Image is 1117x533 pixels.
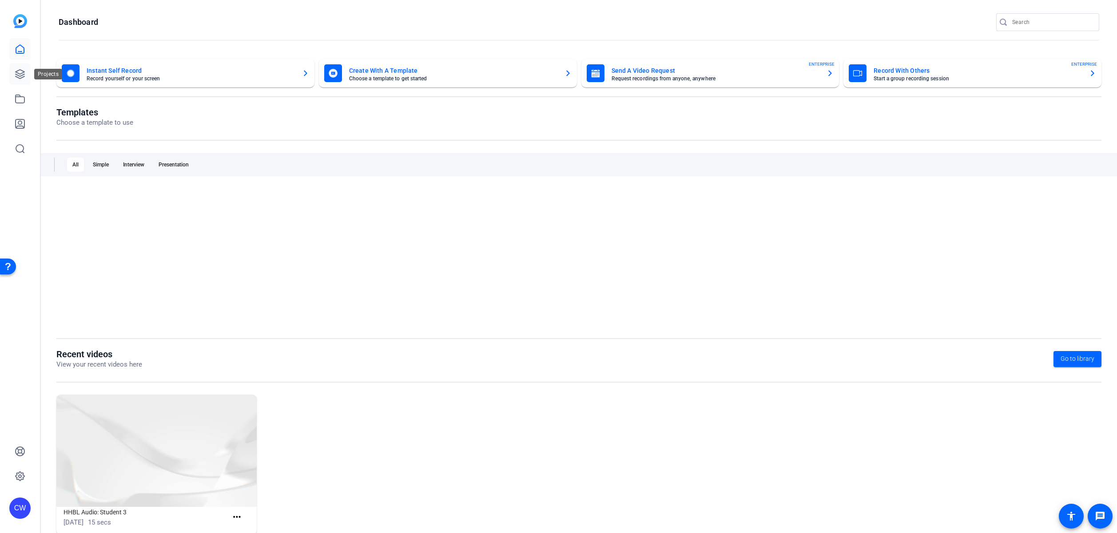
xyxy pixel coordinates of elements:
div: Presentation [153,158,194,172]
div: Interview [118,158,150,172]
div: CW [9,497,31,519]
mat-icon: accessibility [1066,511,1077,521]
span: ENTERPRISE [1071,61,1097,67]
h1: Recent videos [56,349,142,359]
mat-card-subtitle: Start a group recording session [874,76,1082,81]
button: Create With A TemplateChoose a template to get started [319,59,577,87]
img: blue-gradient.svg [13,14,27,28]
span: ENTERPRISE [809,61,835,67]
button: Record With OthersStart a group recording sessionENTERPRISE [843,59,1101,87]
mat-card-subtitle: Choose a template to get started [349,76,557,81]
mat-card-subtitle: Request recordings from anyone, anywhere [612,76,820,81]
mat-card-title: Send A Video Request [612,65,820,76]
button: Send A Video RequestRequest recordings from anyone, anywhereENTERPRISE [581,59,839,87]
a: Go to library [1053,351,1101,367]
h1: HHBL Audio: Student 3 [64,507,228,517]
mat-icon: more_horiz [231,512,242,523]
mat-card-title: Instant Self Record [87,65,295,76]
mat-card-title: Record With Others [874,65,1082,76]
span: Go to library [1061,354,1094,363]
p: View your recent videos here [56,359,142,370]
div: All [67,158,84,172]
mat-card-title: Create With A Template [349,65,557,76]
mat-card-subtitle: Record yourself or your screen [87,76,295,81]
p: Choose a template to use [56,118,133,128]
div: Simple [87,158,114,172]
img: HHBL Audio: Student 3 [56,395,257,507]
mat-icon: message [1095,511,1105,521]
div: Projects [34,69,62,79]
input: Search [1012,17,1092,28]
span: [DATE] [64,518,83,526]
span: 15 secs [88,518,111,526]
h1: Templates [56,107,133,118]
button: Instant Self RecordRecord yourself or your screen [56,59,314,87]
h1: Dashboard [59,17,98,28]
